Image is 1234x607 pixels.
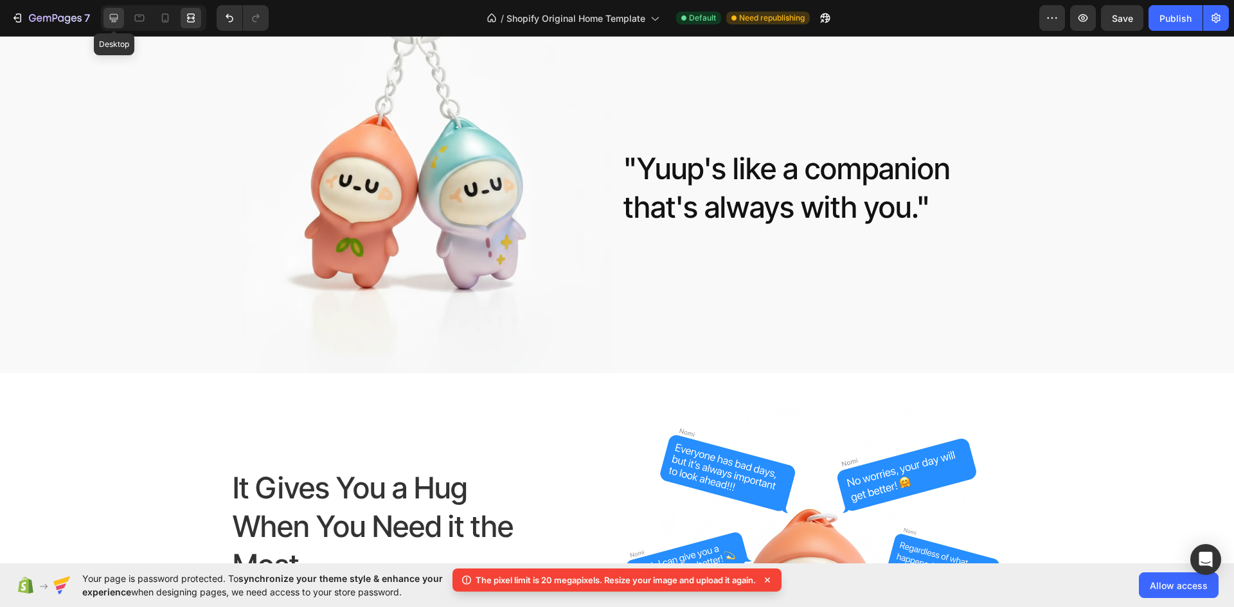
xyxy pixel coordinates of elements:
[1190,544,1221,575] div: Open Intercom Messenger
[689,12,716,24] span: Default
[82,572,493,599] span: Your page is password protected. To when designing pages, we need access to your store password.
[217,5,269,31] div: Undo/Redo
[501,12,504,25] span: /
[739,12,805,24] span: Need republishing
[1149,5,1203,31] button: Publish
[622,112,992,192] h2: "Yuup's like a companion that's always with you."
[476,574,756,586] p: The pixel limit is 20 megapixels. Resize your image and upload it again.
[1101,5,1143,31] button: Save
[84,10,90,26] p: 7
[1150,579,1208,592] span: Allow access
[5,5,96,31] button: 7
[1112,13,1133,24] span: Save
[82,573,443,597] span: synchronize your theme style & enhance your experience
[231,432,524,549] h2: It Gives You a Hug When You Need it the Most
[506,12,645,25] span: Shopify Original Home Template
[1159,12,1192,25] div: Publish
[1139,572,1219,598] button: Allow access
